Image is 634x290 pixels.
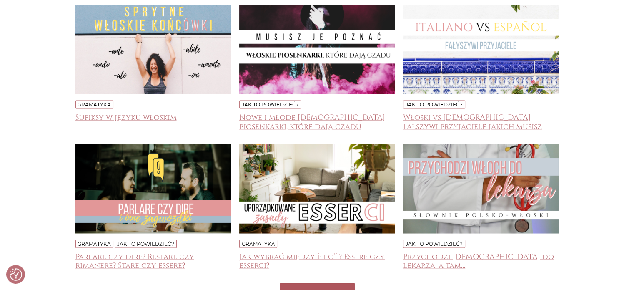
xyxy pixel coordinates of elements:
[78,101,111,107] a: Gramatyka
[10,268,22,281] img: Revisit consent button
[75,113,231,129] a: Sufiksy w języku włoskim
[403,113,559,129] a: Włoski vs [DEMOGRAPHIC_DATA] Fałszywi przyjaciele jakich musisz znać, jeśli uczysz się obu tych j...
[239,113,395,129] a: Nowe i młode [DEMOGRAPHIC_DATA] piosenkarki, które dają czadu
[242,240,275,247] a: Gramatyka
[242,101,299,107] a: Jak to powiedzieć?
[78,240,111,247] a: Gramatyka
[406,101,463,107] a: Jak to powiedzieć?
[239,252,395,269] a: Jak wybrać między è i c’è? Essere czy esserci?
[117,240,174,247] a: Jak to powiedzieć?
[10,268,22,281] button: Preferencje co do zgód
[75,252,231,269] a: Parlare czy dire? Restare czy rimanere? Stare czy essere?
[406,240,463,247] a: Jak to powiedzieć?
[403,252,559,269] a: Przychodzi [DEMOGRAPHIC_DATA] do lekarza, a tam…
